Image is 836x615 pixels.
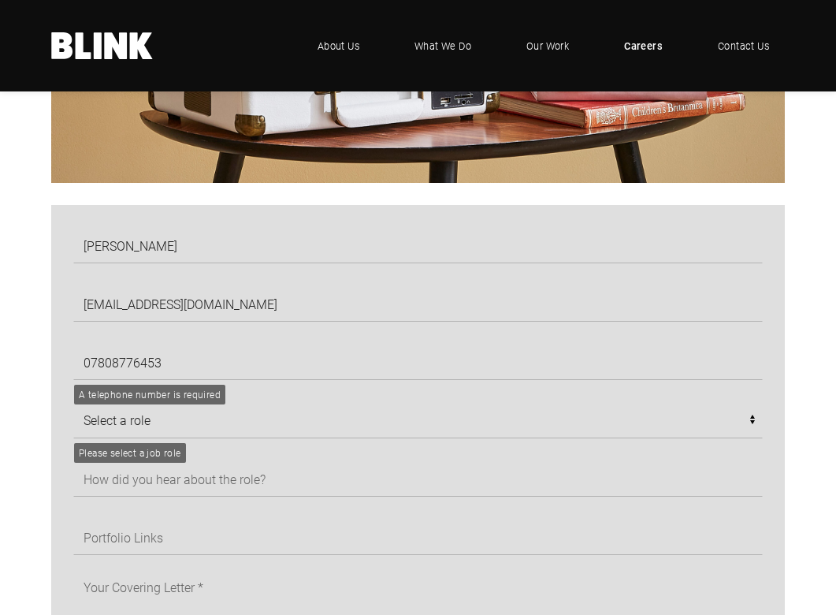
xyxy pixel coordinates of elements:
[51,32,154,59] a: Home
[79,387,221,402] div: A telephone number is required
[73,344,763,380] input: Telephone Number *
[79,445,181,460] div: Please select a job role
[302,22,375,69] a: About Us
[608,22,678,69] a: Careers
[73,460,763,497] input: How did you hear about the role?
[73,227,763,263] input: Full Name *
[702,22,785,69] a: Contact Us
[511,22,585,69] a: Our Work
[718,38,769,54] span: Contact Us
[526,38,569,54] span: Our Work
[624,38,663,54] span: Careers
[73,519,763,555] input: Portfolio Links
[318,38,359,54] span: About Us
[414,38,471,54] span: What We Do
[73,285,763,322] input: Email Address *
[399,22,487,69] a: What We Do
